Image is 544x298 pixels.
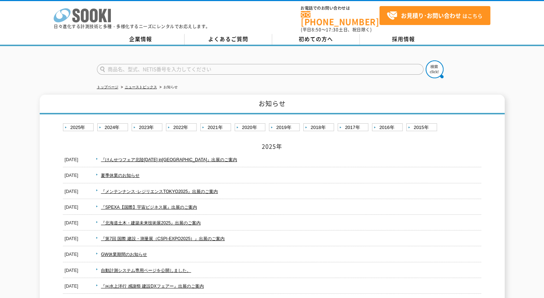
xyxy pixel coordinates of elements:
a: 『第7回 国際 建設・測量展（CSPI-EXPO2025）』出展のご案内 [101,236,225,241]
a: 2024年 [97,123,130,132]
p: 日々進化する計測技術と多種・多様化するニーズにレンタルでお応えします。 [54,24,210,29]
dt: [DATE] [65,184,78,196]
a: 2025年 [63,123,95,132]
a: 2015年 [406,123,439,132]
a: [PHONE_NUMBER] [301,11,379,26]
li: お知らせ [158,84,178,91]
a: 『けんせつフェア北陸[DATE] in[GEOGRAPHIC_DATA]』出展のご案内 [101,157,237,162]
a: よくあるご質問 [185,34,272,45]
a: 初めての方へ [272,34,360,45]
strong: お見積り･お問い合わせ [401,11,461,20]
a: 2017年 [338,123,370,132]
a: 自動計測システム専用ページを公開しました。 [101,268,191,273]
a: 2019年 [269,123,302,132]
span: 初めての方へ [299,35,333,43]
a: ニューストピックス [125,85,157,89]
a: 企業情報 [97,34,185,45]
h1: お知らせ [40,95,505,114]
input: 商品名、型式、NETIS番号を入力してください [97,64,423,75]
dt: [DATE] [65,263,78,275]
h2: 2025年 [63,143,481,150]
a: 2023年 [132,123,164,132]
a: 採用情報 [360,34,447,45]
a: GW休業期間のお知らせ [101,252,147,257]
dt: [DATE] [65,199,78,212]
a: トップページ [97,85,118,89]
a: 『SPEXA【国際】宇宙ビジネス展』出展のご案内 [101,205,197,210]
a: 2022年 [166,123,199,132]
img: btn_search.png [426,60,443,78]
span: はこちら [387,10,482,21]
a: 2016年 [372,123,405,132]
a: 2020年 [235,123,267,132]
a: 2018年 [303,123,336,132]
span: お電話でのお問い合わせは [301,6,379,10]
dt: [DATE] [65,168,78,180]
dt: [DATE] [65,152,78,164]
a: 2021年 [200,123,233,132]
a: 『㈱水上洋行 感謝祭 建設DXフェアー』出展のご案内 [101,284,204,289]
dt: [DATE] [65,215,78,227]
dt: [DATE] [65,247,78,259]
a: 『北海道土木・建築未来技術展2025』出展のご案内 [101,220,201,225]
span: (平日 ～ 土日、祝日除く) [301,26,372,33]
a: 『メンテンナンス･レジリエンスTOKYO2025』出展のご案内 [101,189,218,194]
dt: [DATE] [65,231,78,243]
dt: [DATE] [65,278,78,290]
span: 17:30 [326,26,339,33]
a: 夏季休業のお知らせ [101,173,139,178]
a: お見積り･お問い合わせはこちら [379,6,490,25]
span: 8:50 [312,26,322,33]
